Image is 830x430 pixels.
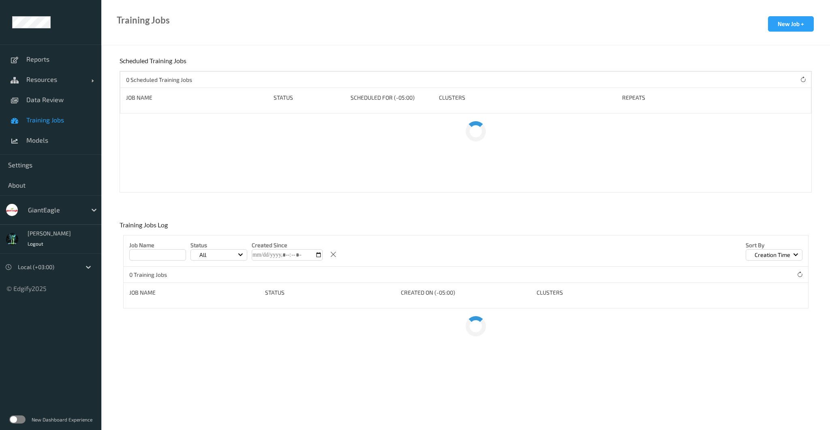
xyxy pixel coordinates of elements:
[746,241,802,249] p: Sort by
[120,57,188,71] div: Scheduled Training Jobs
[117,16,170,24] div: Training Jobs
[401,289,531,297] div: Created On (-05:00)
[752,251,793,259] p: Creation Time
[439,94,616,102] div: Clusters
[197,251,209,259] p: All
[537,289,667,297] div: clusters
[129,271,190,279] p: 0 Training Jobs
[768,16,814,32] button: New Job +
[265,289,395,297] div: status
[252,241,323,249] p: Created Since
[274,94,344,102] div: Status
[126,94,268,102] div: Job Name
[129,289,259,297] div: Job Name
[120,221,170,235] div: Training Jobs Log
[351,94,433,102] div: Scheduled for (-05:00)
[129,241,186,249] p: Job Name
[126,76,192,84] p: 0 Scheduled Training Jobs
[190,241,247,249] p: Status
[622,94,681,102] div: Repeats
